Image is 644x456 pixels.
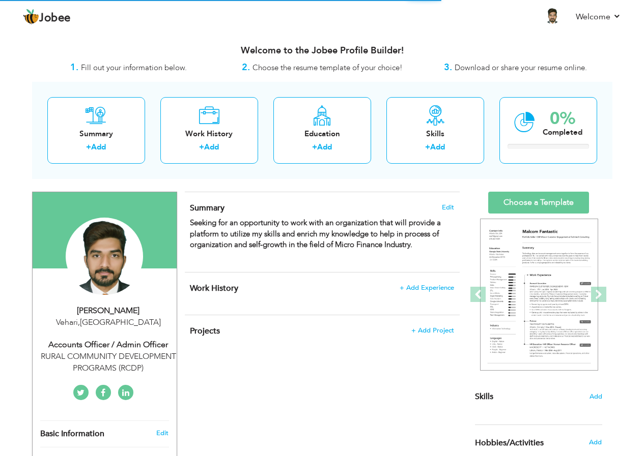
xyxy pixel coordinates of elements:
[81,63,187,73] span: Fill out your information below.
[312,142,317,153] label: +
[32,46,612,56] h3: Welcome to the Jobee Profile Builder!
[40,317,177,328] div: Vehari [GEOGRAPHIC_DATA]
[442,204,454,211] span: Edit
[543,110,582,127] div: 0%
[91,142,106,152] a: Add
[204,142,219,152] a: Add
[544,8,561,24] img: Profile Img
[40,351,177,374] div: RURAL COMMUNITY DEVELOPMENT PROGRAMS (RCDP)
[66,218,143,295] img: Muhammad Shahzaib
[190,218,441,250] strong: Seeking for an opportunity to work with an organization that will provide a platform to utilize m...
[253,63,403,73] span: Choose the resume template of your choice!
[242,61,250,74] strong: 2.
[40,339,177,351] div: Accounts Officer / Admin Officer
[543,127,582,138] div: Completed
[40,305,177,317] div: [PERSON_NAME]
[488,192,589,214] a: Choose a Template
[190,326,454,336] h4: This helps to highlight the project, tools and skills you have worked on.
[589,438,602,447] span: Add
[190,202,225,214] span: Summary
[23,9,71,25] a: Jobee
[425,142,430,153] label: +
[156,429,169,438] a: Edit
[86,142,91,153] label: +
[169,129,250,139] div: Work History
[55,129,137,139] div: Summary
[190,325,220,337] span: Projects
[317,142,332,152] a: Add
[400,284,454,291] span: + Add Experience
[395,129,476,139] div: Skills
[411,327,454,334] span: + Add Project
[455,63,587,73] span: Download or share your resume online.
[475,439,544,448] span: Hobbies/Activities
[282,129,363,139] div: Education
[70,61,78,74] strong: 1.
[190,283,454,293] h4: This helps to show the companies you have worked for.
[430,142,445,152] a: Add
[78,317,80,328] span: ,
[190,283,238,294] span: Work History
[40,430,104,439] span: Basic Information
[590,392,602,402] span: Add
[576,11,621,23] a: Welcome
[444,61,452,74] strong: 3.
[39,13,71,24] span: Jobee
[199,142,204,153] label: +
[190,203,454,213] h4: Adding a summary is a quick and easy way to highlight your experience and interests.
[23,9,39,25] img: jobee.io
[475,391,493,402] span: Skills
